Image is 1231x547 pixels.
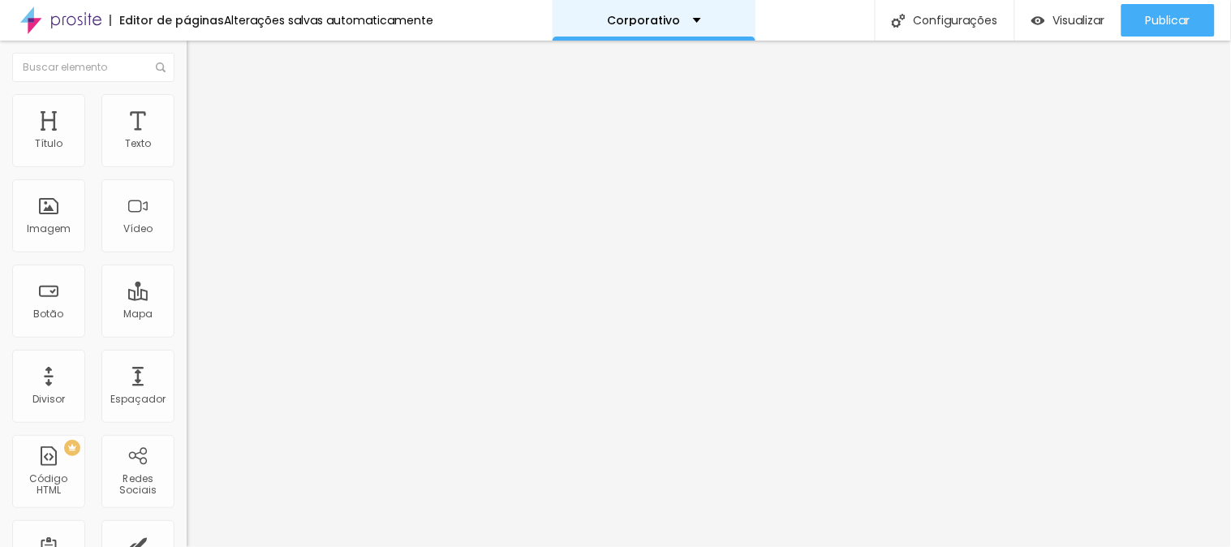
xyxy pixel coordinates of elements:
[123,223,153,235] div: Vídeo
[16,473,80,497] div: Código HTML
[123,308,153,320] div: Mapa
[110,15,224,26] div: Editor de páginas
[35,138,62,149] div: Título
[34,308,64,320] div: Botão
[27,223,71,235] div: Imagem
[1031,14,1045,28] img: view-1.svg
[1121,4,1215,37] button: Publicar
[1015,4,1121,37] button: Visualizar
[224,15,433,26] div: Alterações salvas automaticamente
[125,138,151,149] div: Texto
[105,473,170,497] div: Redes Sociais
[156,62,166,72] img: Icone
[110,394,166,405] div: Espaçador
[608,15,681,26] p: Corporativo
[32,394,65,405] div: Divisor
[892,14,906,28] img: Icone
[1146,14,1190,27] span: Publicar
[12,53,174,82] input: Buscar elemento
[1053,14,1105,27] span: Visualizar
